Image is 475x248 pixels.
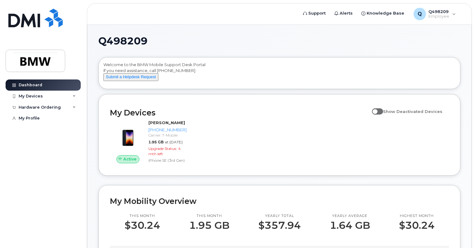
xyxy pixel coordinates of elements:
[110,120,189,164] a: Active[PERSON_NAME][PHONE_NUMBER]Carrier: T-Mobile1.95 GBat [DATE]Upgrade Status:4 mth leftiPhone...
[189,220,229,231] p: 1.95 GB
[115,123,141,149] img: image20231002-3703462-1angbar.jpeg
[148,140,164,144] span: 1.95 GB
[165,140,183,144] span: at [DATE]
[124,214,160,219] p: This month
[98,36,147,46] span: Q498209
[399,214,435,219] p: Highest month
[103,73,158,81] button: Submit a Helpdesk Request
[258,220,301,231] p: $357.94
[258,214,301,219] p: Yearly total
[110,196,449,206] h2: My Mobility Overview
[103,62,455,87] div: Welcome to the BMW Mobile Support Desk Portal If you need assistance, call [PHONE_NUMBER].
[330,220,370,231] p: 1.64 GB
[383,109,442,114] span: Show Deactivated Devices
[124,220,160,231] p: $30.24
[103,74,158,79] a: Submit a Helpdesk Request
[399,220,435,231] p: $30.24
[148,120,185,125] strong: [PERSON_NAME]
[148,127,187,133] div: [PHONE_NUMBER]
[148,146,181,156] span: 4 mth left
[148,146,177,151] span: Upgrade Status:
[189,214,229,219] p: This month
[123,156,137,162] span: Active
[148,158,187,163] div: iPhone SE (3rd Gen)
[148,133,187,138] div: Carrier: T-Mobile
[372,106,377,110] input: Show Deactivated Devices
[110,108,369,117] h2: My Devices
[330,214,370,219] p: Yearly average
